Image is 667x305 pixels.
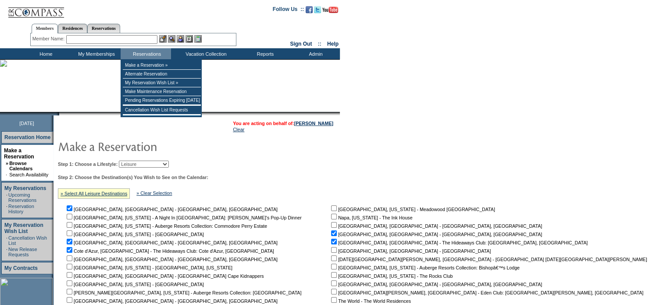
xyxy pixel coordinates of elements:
td: Admin [289,48,340,59]
span: You are acting on behalf of: [233,121,333,126]
nobr: [GEOGRAPHIC_DATA], [GEOGRAPHIC_DATA] - [GEOGRAPHIC_DATA] Cape Kidnappers [65,273,264,279]
a: My Reservations [4,185,46,191]
a: My Reservation Wish List [4,222,43,234]
td: My Reservation Wish List » [123,79,201,87]
td: Vacation Collection [171,48,239,59]
a: Make a Reservation [4,147,34,160]
b: Step 2: Choose the Destination(s) You Wish to See on the Calendar: [58,175,208,180]
td: · [6,172,8,177]
a: Members [32,24,58,33]
a: Reservation Home [4,134,50,140]
nobr: [GEOGRAPHIC_DATA], [US_STATE] - [GEOGRAPHIC_DATA], [US_STATE] [65,265,232,270]
td: · [6,192,7,203]
a: My Contracts [4,265,38,271]
a: » Select All Leisure Destinations [61,191,127,196]
nobr: [GEOGRAPHIC_DATA], [GEOGRAPHIC_DATA] - [GEOGRAPHIC_DATA], [GEOGRAPHIC_DATA] [329,223,542,229]
nobr: Cote d'Azur, [GEOGRAPHIC_DATA] - The Hideaways Club: Cote d'Azur, [GEOGRAPHIC_DATA] [65,248,274,254]
nobr: [DATE][GEOGRAPHIC_DATA][PERSON_NAME], [GEOGRAPHIC_DATA] - [GEOGRAPHIC_DATA] [DATE][GEOGRAPHIC_DAT... [329,257,647,262]
td: Cancellation Wish List Requests [123,106,201,115]
nobr: [GEOGRAPHIC_DATA], [GEOGRAPHIC_DATA] - [GEOGRAPHIC_DATA], [GEOGRAPHIC_DATA] [65,240,278,245]
img: promoShadowLeftCorner.gif [56,112,59,115]
nobr: [GEOGRAPHIC_DATA], [GEOGRAPHIC_DATA] - [GEOGRAPHIC_DATA], [GEOGRAPHIC_DATA] [65,207,278,212]
nobr: [GEOGRAPHIC_DATA], [GEOGRAPHIC_DATA] - [GEOGRAPHIC_DATA] [329,248,491,254]
nobr: [GEOGRAPHIC_DATA], [GEOGRAPHIC_DATA] - The Hideaways Club: [GEOGRAPHIC_DATA], [GEOGRAPHIC_DATA] [329,240,588,245]
nobr: [GEOGRAPHIC_DATA], [GEOGRAPHIC_DATA] - [GEOGRAPHIC_DATA], [GEOGRAPHIC_DATA] [329,282,542,287]
a: Upcoming Reservations [8,192,36,203]
nobr: [GEOGRAPHIC_DATA], [GEOGRAPHIC_DATA] - [GEOGRAPHIC_DATA], [GEOGRAPHIC_DATA] [65,298,278,304]
td: · [6,235,7,246]
nobr: [GEOGRAPHIC_DATA], [US_STATE] - Auberge Resorts Collection: Commodore Perry Estate [65,223,267,229]
span: [DATE] [19,121,34,126]
img: Become our fan on Facebook [306,6,313,13]
a: Subscribe to our YouTube Channel [322,9,338,14]
a: Help [327,41,339,47]
a: » Clear Selection [136,190,172,196]
img: View [168,35,175,43]
nobr: [GEOGRAPHIC_DATA], [US_STATE] - The Rocks Club [329,273,453,279]
nobr: [GEOGRAPHIC_DATA], [GEOGRAPHIC_DATA] - [GEOGRAPHIC_DATA], [GEOGRAPHIC_DATA] [329,232,542,237]
nobr: The World - The World Residences [329,298,411,304]
img: Reservations [185,35,193,43]
a: Sign Out [290,41,312,47]
td: Make Maintenance Reservation [123,87,201,96]
nobr: [GEOGRAPHIC_DATA], [US_STATE] - [GEOGRAPHIC_DATA] [65,282,204,287]
td: Make a Reservation » [123,61,201,70]
img: b_calculator.gif [194,35,202,43]
b: » [6,161,8,166]
img: Impersonate [177,35,184,43]
nobr: Napa, [US_STATE] - The Ink House [329,215,412,220]
a: Clear [233,127,244,132]
div: Member Name: [32,35,66,43]
a: Become our fan on Facebook [306,9,313,14]
img: pgTtlMakeReservation.gif [58,137,233,155]
td: · [6,204,7,214]
td: Alternate Reservation [123,70,201,79]
a: Search Availability [9,172,48,177]
img: Follow us on Twitter [314,6,321,13]
b: Step 1: Choose a Lifestyle: [58,161,118,167]
img: b_edit.gif [159,35,167,43]
img: Subscribe to our YouTube Channel [322,7,338,13]
nobr: [GEOGRAPHIC_DATA], [US_STATE] - Auberge Resorts Collection: Bishopâ€™s Lodge [329,265,520,270]
img: blank.gif [59,112,60,115]
a: Browse Calendars [9,161,32,171]
nobr: [GEOGRAPHIC_DATA], [US_STATE] - A Night In [GEOGRAPHIC_DATA]: [PERSON_NAME]'s Pop-Up Dinner [65,215,302,220]
nobr: [GEOGRAPHIC_DATA][PERSON_NAME], [GEOGRAPHIC_DATA] - Eden Club: [GEOGRAPHIC_DATA][PERSON_NAME], [G... [329,290,643,295]
a: Reservations [87,24,120,33]
td: Home [20,48,70,59]
a: Residences [58,24,87,33]
nobr: [PERSON_NAME][GEOGRAPHIC_DATA], [US_STATE] - Auberge Resorts Collection: [GEOGRAPHIC_DATA] [65,290,301,295]
nobr: [GEOGRAPHIC_DATA], [US_STATE] - Meadowood [GEOGRAPHIC_DATA] [329,207,495,212]
td: Pending Reservations Expiring [DATE] [123,96,201,105]
td: My Memberships [70,48,121,59]
a: Reservation History [8,204,34,214]
td: · [6,247,7,257]
td: Reports [239,48,289,59]
a: Follow us on Twitter [314,9,321,14]
nobr: [GEOGRAPHIC_DATA], [GEOGRAPHIC_DATA] - [GEOGRAPHIC_DATA], [GEOGRAPHIC_DATA] [65,257,278,262]
a: New Release Requests [8,247,37,257]
span: :: [318,41,321,47]
td: Follow Us :: [273,5,304,16]
a: [PERSON_NAME] [294,121,333,126]
td: Reservations [121,48,171,59]
a: Cancellation Wish List [8,235,47,246]
nobr: [GEOGRAPHIC_DATA], [US_STATE] - [GEOGRAPHIC_DATA] [65,232,204,237]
